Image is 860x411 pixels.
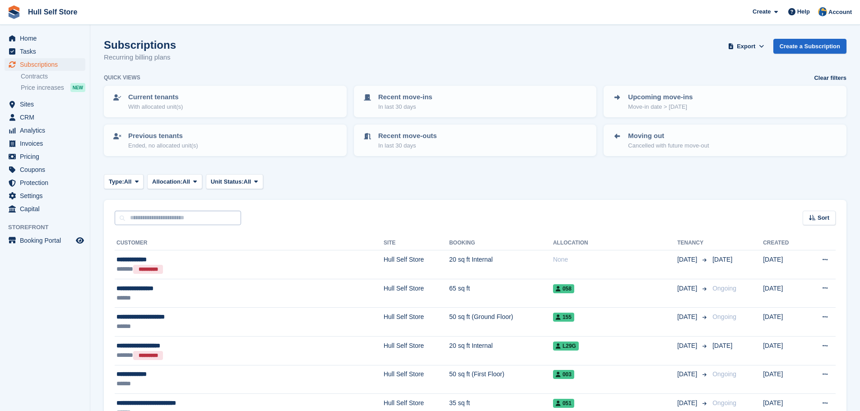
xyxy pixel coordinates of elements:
a: menu [5,32,85,45]
span: Sort [818,213,829,222]
span: [DATE] [677,255,699,264]
span: 155 [553,313,574,322]
p: Recent move-ins [378,92,432,102]
a: Recent move-outs In last 30 days [355,125,596,155]
td: Hull Self Store [384,365,449,394]
td: Hull Self Store [384,308,449,337]
p: Move-in date > [DATE] [628,102,693,111]
th: Customer [115,236,384,250]
a: menu [5,124,85,137]
span: Type: [109,177,124,186]
span: Invoices [20,137,74,150]
img: Hull Self Store [818,7,827,16]
a: menu [5,203,85,215]
a: menu [5,234,85,247]
span: Analytics [20,124,74,137]
div: NEW [70,83,85,92]
td: [DATE] [763,336,805,365]
span: All [124,177,132,186]
span: Unit Status: [211,177,244,186]
span: Capital [20,203,74,215]
p: Ended, no allocated unit(s) [128,141,198,150]
a: menu [5,137,85,150]
p: Recent move-outs [378,131,437,141]
p: Moving out [628,131,709,141]
span: [DATE] [677,369,699,379]
span: Booking Portal [20,234,74,247]
td: [DATE] [763,250,805,279]
span: [DATE] [712,256,732,263]
span: Pricing [20,150,74,163]
span: Help [797,7,810,16]
th: Tenancy [677,236,709,250]
p: Previous tenants [128,131,198,141]
span: Subscriptions [20,58,74,71]
td: 65 sq ft [449,279,553,308]
p: In last 30 days [378,102,432,111]
h1: Subscriptions [104,39,176,51]
a: menu [5,98,85,111]
a: menu [5,163,85,176]
p: With allocated unit(s) [128,102,183,111]
td: 20 sq ft Internal [449,250,553,279]
span: All [244,177,251,186]
span: Home [20,32,74,45]
th: Site [384,236,449,250]
td: 50 sq ft (Ground Floor) [449,308,553,337]
button: Allocation: All [147,174,202,189]
span: Export [737,42,755,51]
td: [DATE] [763,308,805,337]
td: Hull Self Store [384,336,449,365]
th: Created [763,236,805,250]
a: menu [5,189,85,202]
span: Tasks [20,45,74,58]
span: CRM [20,111,74,124]
td: [DATE] [763,365,805,394]
p: In last 30 days [378,141,437,150]
th: Allocation [553,236,677,250]
td: 20 sq ft Internal [449,336,553,365]
span: Ongoing [712,399,736,406]
a: Preview store [74,235,85,246]
span: Protection [20,176,74,189]
span: Ongoing [712,313,736,320]
p: Cancelled with future move-out [628,141,709,150]
span: Ongoing [712,285,736,292]
button: Export [726,39,766,54]
button: Unit Status: All [206,174,263,189]
span: Sites [20,98,74,111]
span: [DATE] [677,312,699,322]
h6: Quick views [104,74,140,82]
span: [DATE] [677,284,699,293]
td: [DATE] [763,279,805,308]
span: L29G [553,342,579,351]
a: menu [5,176,85,189]
div: None [553,255,677,264]
span: Account [828,8,852,17]
td: Hull Self Store [384,250,449,279]
td: 50 sq ft (First Floor) [449,365,553,394]
a: Create a Subscription [773,39,846,54]
button: Type: All [104,174,144,189]
span: 058 [553,284,574,293]
span: Coupons [20,163,74,176]
a: Current tenants With allocated unit(s) [105,87,346,116]
a: Moving out Cancelled with future move-out [604,125,846,155]
span: Create [753,7,771,16]
a: Upcoming move-ins Move-in date > [DATE] [604,87,846,116]
span: Storefront [8,223,90,232]
a: Contracts [21,72,85,81]
img: stora-icon-8386f47178a22dfd0bd8f6a31ec36ba5ce8667c1dd55bd0f319d3a0aa187defe.svg [7,5,21,19]
span: Settings [20,189,74,202]
th: Booking [449,236,553,250]
td: Hull Self Store [384,279,449,308]
span: Ongoing [712,370,736,378]
a: menu [5,111,85,124]
p: Recurring billing plans [104,52,176,63]
span: 051 [553,399,574,408]
span: All [182,177,190,186]
span: [DATE] [712,342,732,349]
a: Hull Self Store [24,5,81,19]
p: Upcoming move-ins [628,92,693,102]
a: Recent move-ins In last 30 days [355,87,596,116]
